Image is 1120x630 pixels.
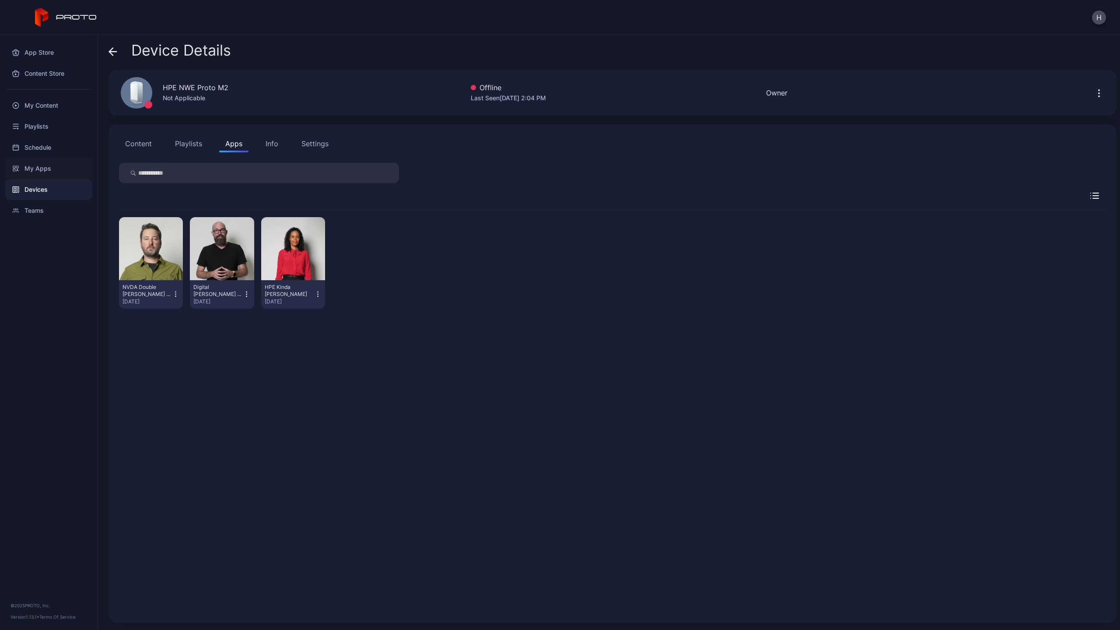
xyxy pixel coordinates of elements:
[39,614,76,619] a: Terms Of Service
[119,135,158,152] button: Content
[5,63,92,84] a: Content Store
[131,42,231,59] span: Device Details
[265,284,322,305] button: HPE Kinda [PERSON_NAME][DATE]
[471,93,546,103] div: Last Seen [DATE] 2:04 PM
[10,602,87,609] div: © 2025 PROTO, Inc.
[5,95,92,116] a: My Content
[163,93,228,103] div: Not Applicable
[5,200,92,221] a: Teams
[265,284,313,298] div: HPE Kinda Krista
[5,116,92,137] a: Playlists
[163,82,228,93] div: HPE NWE Proto M2
[5,42,92,63] a: App Store
[259,135,284,152] button: Info
[10,614,39,619] span: Version 1.13.1 •
[1092,11,1106,25] button: H
[122,298,172,305] div: [DATE]
[301,138,329,149] div: Settings
[266,138,278,149] div: Info
[471,82,546,93] div: Offline
[193,284,241,298] div: Digital Daniel - (HPE)
[122,284,179,305] button: NVDA Double [PERSON_NAME] - (HPE)[DATE]
[122,284,171,298] div: NVDA Double Dan - (HPE)
[169,135,208,152] button: Playlists
[295,135,335,152] button: Settings
[193,298,243,305] div: [DATE]
[5,137,92,158] a: Schedule
[5,179,92,200] a: Devices
[5,158,92,179] a: My Apps
[766,88,787,98] div: Owner
[265,298,314,305] div: [DATE]
[193,284,250,305] button: Digital [PERSON_NAME] - (HPE)[DATE]
[219,135,248,152] button: Apps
